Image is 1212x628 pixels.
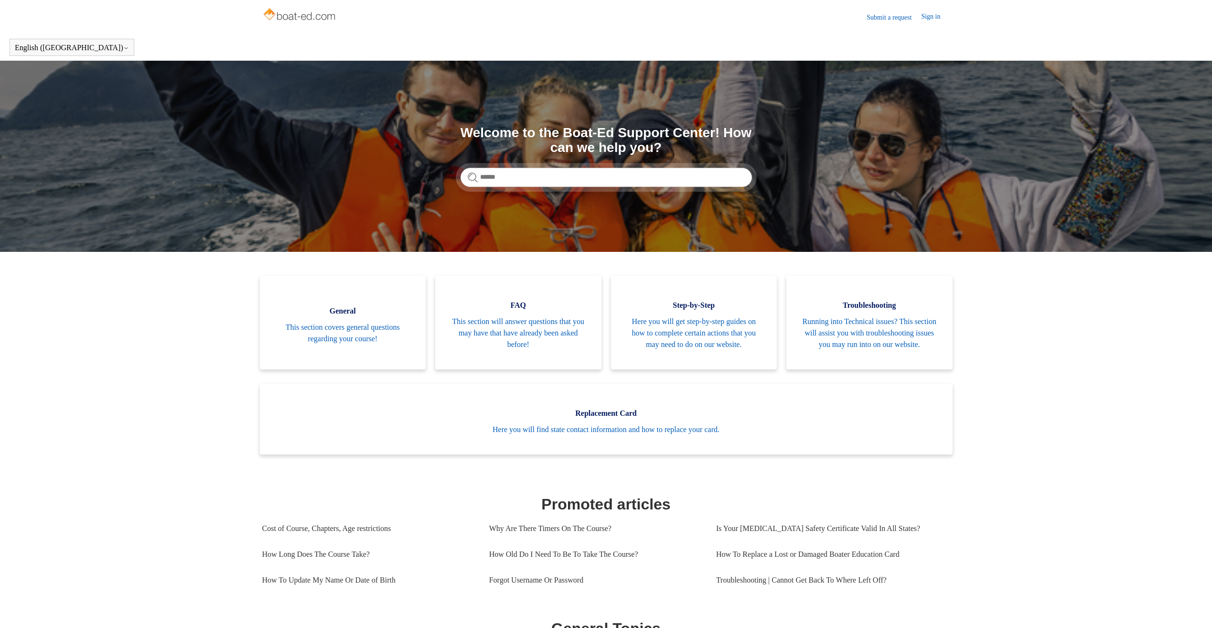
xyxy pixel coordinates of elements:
span: Step-by-Step [625,300,763,311]
span: Replacement Card [274,408,938,419]
a: Step-by-Step Here you will get step-by-step guides on how to complete certain actions that you ma... [611,276,777,369]
a: How Old Do I Need To Be To Take The Course? [489,541,702,567]
a: Forgot Username Or Password [489,567,702,593]
a: How To Update My Name Or Date of Birth [262,567,475,593]
a: Sign in [921,11,950,23]
a: Cost of Course, Chapters, Age restrictions [262,516,475,541]
a: Is Your [MEDICAL_DATA] Safety Certificate Valid In All States? [716,516,943,541]
span: General [274,305,412,317]
a: Troubleshooting Running into Technical issues? This section will assist you with troubleshooting ... [786,276,953,369]
a: Replacement Card Here you will find state contact information and how to replace your card. [260,384,953,455]
input: Search [461,168,752,187]
h1: Promoted articles [262,493,950,516]
a: General This section covers general questions regarding your course! [260,276,426,369]
div: Live chat [1180,596,1205,621]
span: Running into Technical issues? This section will assist you with troubleshooting issues you may r... [801,316,938,350]
span: This section will answer questions that you may have that have already been asked before! [450,316,587,350]
span: Here you will find state contact information and how to replace your card. [274,424,938,435]
a: FAQ This section will answer questions that you may have that have already been asked before! [435,276,601,369]
span: Here you will get step-by-step guides on how to complete certain actions that you may need to do ... [625,316,763,350]
a: Troubleshooting | Cannot Get Back To Where Left Off? [716,567,943,593]
span: This section covers general questions regarding your course! [274,322,412,345]
span: Troubleshooting [801,300,938,311]
a: How To Replace a Lost or Damaged Boater Education Card [716,541,943,567]
span: FAQ [450,300,587,311]
a: Submit a request [867,12,921,22]
a: How Long Does The Course Take? [262,541,475,567]
h1: Welcome to the Boat-Ed Support Center! How can we help you? [461,126,752,155]
a: Why Are There Timers On The Course? [489,516,702,541]
img: Boat-Ed Help Center home page [262,6,338,25]
button: English ([GEOGRAPHIC_DATA]) [15,43,129,52]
